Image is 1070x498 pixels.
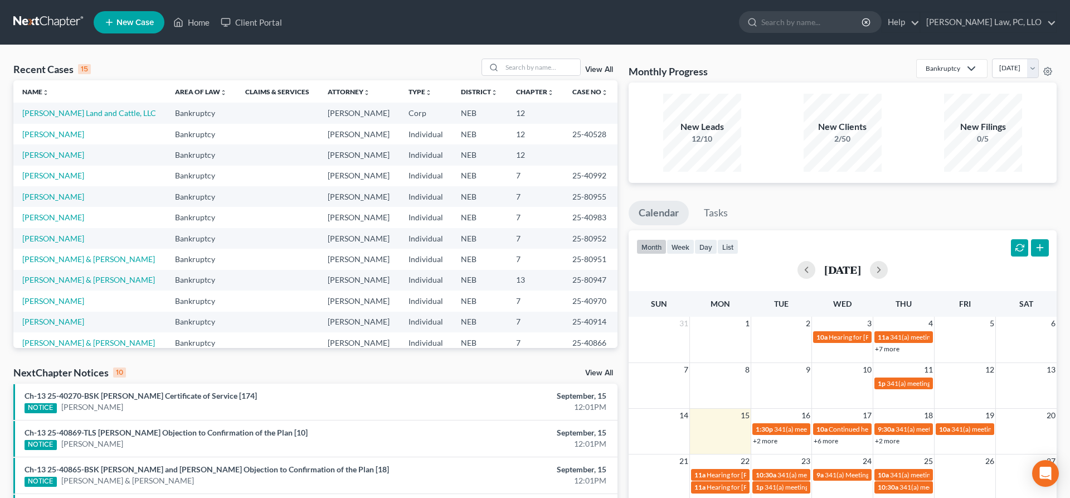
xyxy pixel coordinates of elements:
[175,88,227,96] a: Area of Lawunfold_more
[694,471,706,479] span: 11a
[765,483,872,491] span: 341(a) meeting for [PERSON_NAME]
[25,465,389,474] a: Ch-13 25-40865-BSK [PERSON_NAME] and [PERSON_NAME] Objection to Confirmation of the Plan [18]
[25,440,57,450] div: NOTICE
[694,483,706,491] span: 11a
[61,402,123,413] a: [PERSON_NAME]
[452,103,507,123] td: NEB
[408,88,432,96] a: Typeunfold_more
[491,89,498,96] i: unfold_more
[400,186,453,207] td: Individual
[13,62,91,76] div: Recent Cases
[862,363,873,376] span: 10
[400,228,453,249] td: Individual
[896,425,1062,433] span: 341(a) meeting for [PERSON_NAME] & [PERSON_NAME]
[563,207,617,228] td: 25-40983
[22,212,84,222] a: [PERSON_NAME]
[663,120,741,133] div: New Leads
[452,228,507,249] td: NEB
[507,228,563,249] td: 7
[319,291,399,311] td: [PERSON_NAME]
[507,249,563,269] td: 7
[507,207,563,228] td: 7
[744,317,751,330] span: 1
[400,124,453,144] td: Individual
[452,186,507,207] td: NEB
[984,363,995,376] span: 12
[220,89,227,96] i: unfold_more
[166,228,236,249] td: Bankruptcy
[563,332,617,353] td: 25-40866
[744,363,751,376] span: 8
[816,471,824,479] span: 9a
[756,483,763,491] span: 1p
[678,317,689,330] span: 31
[878,333,889,341] span: 11a
[761,12,863,32] input: Search by name...
[319,228,399,249] td: [PERSON_NAME]
[452,124,507,144] td: NEB
[740,409,751,422] span: 15
[22,108,156,118] a: [PERSON_NAME] Land and Cattle, LLC
[452,312,507,332] td: NEB
[13,366,126,379] div: NextChapter Notices
[400,144,453,165] td: Individual
[425,89,432,96] i: unfold_more
[319,103,399,123] td: [PERSON_NAME]
[629,201,689,225] a: Calendar
[878,425,894,433] span: 9:30a
[959,299,971,308] span: Fri
[319,144,399,165] td: [PERSON_NAME]
[629,65,708,78] h3: Monthly Progress
[507,166,563,186] td: 7
[683,363,689,376] span: 7
[22,171,84,180] a: [PERSON_NAME]
[507,144,563,165] td: 12
[400,291,453,311] td: Individual
[887,379,994,388] span: 341(a) meeting for [PERSON_NAME]
[22,88,49,96] a: Nameunfold_more
[25,477,57,487] div: NOTICE
[1045,363,1057,376] span: 13
[420,390,606,402] div: September, 15
[328,88,370,96] a: Attorneyunfold_more
[923,409,934,422] span: 18
[363,89,370,96] i: unfold_more
[862,409,873,422] span: 17
[601,89,608,96] i: unfold_more
[507,270,563,291] td: 13
[756,471,776,479] span: 10:30a
[61,438,123,449] a: [PERSON_NAME]
[563,124,617,144] td: 25-40528
[215,12,288,32] a: Client Portal
[400,332,453,353] td: Individual
[22,338,155,347] a: [PERSON_NAME] & [PERSON_NAME]
[166,332,236,353] td: Bankruptcy
[717,239,738,254] button: list
[400,207,453,228] td: Individual
[507,332,563,353] td: 7
[636,239,667,254] button: month
[400,270,453,291] td: Individual
[800,455,811,468] span: 23
[829,333,916,341] span: Hearing for [PERSON_NAME]
[939,425,950,433] span: 10a
[22,192,84,201] a: [PERSON_NAME]
[585,369,613,377] a: View All
[319,186,399,207] td: [PERSON_NAME]
[452,332,507,353] td: NEB
[816,333,828,341] span: 10a
[678,455,689,468] span: 21
[400,103,453,123] td: Corp
[1045,455,1057,468] span: 27
[420,402,606,413] div: 12:01PM
[507,186,563,207] td: 7
[516,88,554,96] a: Chapterunfold_more
[319,207,399,228] td: [PERSON_NAME]
[78,64,91,74] div: 15
[923,455,934,468] span: 25
[572,88,608,96] a: Case Nounfold_more
[22,129,84,139] a: [PERSON_NAME]
[166,312,236,332] td: Bankruptcy
[825,471,999,479] span: 341(a) Meeting for [PERSON_NAME] and [PERSON_NAME]
[166,207,236,228] td: Bankruptcy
